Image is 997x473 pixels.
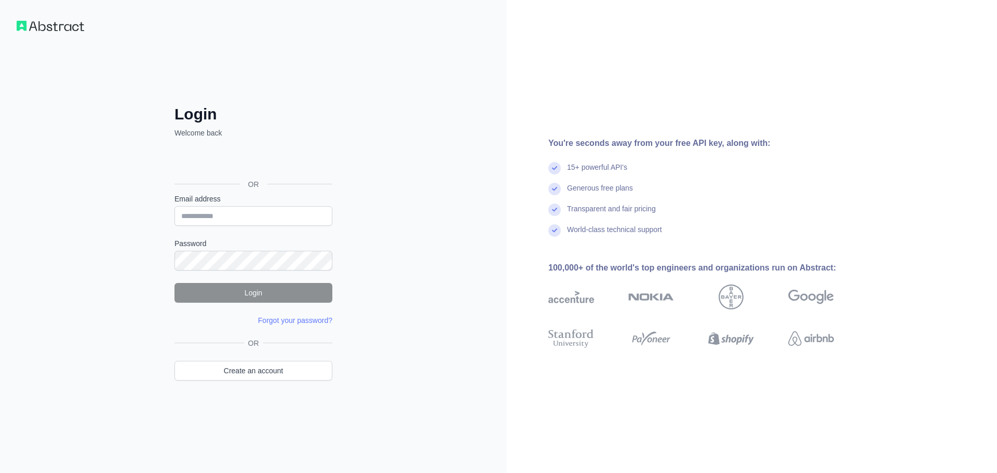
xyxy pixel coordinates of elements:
div: 100,000+ of the world's top engineers and organizations run on Abstract: [548,262,867,274]
img: stanford university [548,327,594,350]
span: OR [240,179,267,190]
label: Password [174,238,332,249]
button: Login [174,283,332,303]
img: shopify [708,327,754,350]
div: 15+ powerful API's [567,162,627,183]
img: bayer [719,285,744,309]
a: Create an account [174,361,332,381]
img: check mark [548,204,561,216]
h2: Login [174,105,332,124]
img: accenture [548,285,594,309]
a: Forgot your password? [258,316,332,325]
p: Welcome back [174,128,332,138]
img: check mark [548,162,561,174]
img: check mark [548,224,561,237]
img: payoneer [628,327,674,350]
img: Workflow [17,21,84,31]
div: World-class technical support [567,224,662,245]
img: nokia [628,285,674,309]
div: Transparent and fair pricing [567,204,656,224]
img: airbnb [788,327,834,350]
img: check mark [548,183,561,195]
div: You're seconds away from your free API key, along with: [548,137,867,150]
label: Email address [174,194,332,204]
span: OR [244,338,263,348]
div: Generous free plans [567,183,633,204]
img: google [788,285,834,309]
iframe: Botão "Fazer login com o Google" [169,150,335,172]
